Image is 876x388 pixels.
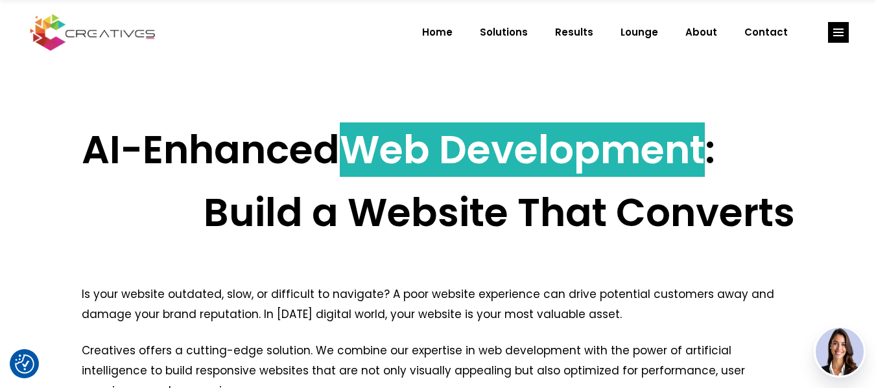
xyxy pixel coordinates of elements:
[555,16,593,49] span: Results
[82,284,795,325] h6: Is your website outdated, slow, or difficult to navigate? A poor website experience can drive pot...
[672,16,731,49] a: About
[82,126,795,173] h2: AI-Enhanced :
[816,328,864,376] img: agent
[466,16,541,49] a: Solutions
[685,16,717,49] span: About
[621,16,658,49] span: Lounge
[480,16,528,49] span: Solutions
[15,354,34,374] button: Consent Preferences
[408,16,466,49] a: Home
[828,22,849,43] a: link
[15,354,34,374] img: Revisit consent button
[82,189,795,236] h2: Build a Website That Converts
[607,16,672,49] a: Lounge
[541,16,607,49] a: Results
[422,16,453,49] span: Home
[340,122,705,177] span: Web Development
[27,12,158,52] img: Creatives
[731,16,801,49] a: Contact
[744,16,788,49] span: Contact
